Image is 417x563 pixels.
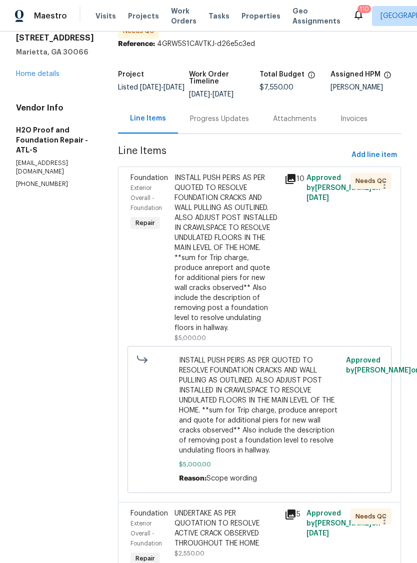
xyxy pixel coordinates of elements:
[189,71,260,85] h5: Work Order Timeline
[190,114,249,124] div: Progress Updates
[340,114,367,124] div: Invoices
[163,84,184,91] span: [DATE]
[95,11,116,21] span: Visits
[174,335,206,341] span: $5,000.00
[128,11,159,21] span: Projects
[130,113,166,123] div: Line Items
[189,91,233,98] span: -
[284,173,300,185] div: 10
[208,12,229,19] span: Tasks
[307,71,315,84] span: The total cost of line items that have been proposed by Opendoor. This sum includes line items th...
[174,508,278,548] div: UNDERTAKE AS PER QUOTATION TO RESOLVE ACTIVE CRACK OBSERVED THROUGHOUT THE HOME
[306,194,329,201] span: [DATE]
[130,520,162,546] span: Exterior Overall - Foundation
[34,11,67,21] span: Maestro
[16,159,94,176] p: [EMAIL_ADDRESS][DOMAIN_NAME]
[179,475,206,482] span: Reason:
[206,475,257,482] span: Scope wording
[118,84,184,91] span: Listed
[16,125,94,155] h5: H2O Proof and Foundation Repair - ATL-S
[179,459,340,469] span: $5,000.00
[347,146,401,164] button: Add line item
[241,11,280,21] span: Properties
[383,71,391,84] span: The hpm assigned to this work order.
[179,355,340,455] span: INSTALL PUSH PEIRS AS PER QUOTED TO RESOLVE FOUNDATION CRACKS AND WALL PULLING AS OUTLINED. ALSO ...
[131,218,159,228] span: Repair
[16,47,94,57] h5: Marietta, GA 30066
[118,40,155,47] b: Reference:
[259,84,293,91] span: $7,550.00
[130,185,162,211] span: Exterior Overall - Foundation
[174,173,278,333] div: INSTALL PUSH PEIRS AS PER QUOTED TO RESOLVE FOUNDATION CRACKS AND WALL PULLING AS OUTLINED. ALSO ...
[16,103,94,113] h4: Vendor Info
[306,530,329,537] span: [DATE]
[212,91,233,98] span: [DATE]
[292,6,340,26] span: Geo Assignments
[306,510,380,537] span: Approved by [PERSON_NAME] on
[118,39,401,49] div: 4GRW5S1CAVTKJ-d26e5c3ed
[273,114,316,124] div: Attachments
[16,70,59,77] a: Home details
[118,71,144,78] h5: Project
[351,149,397,161] span: Add line item
[171,6,196,26] span: Work Orders
[130,510,168,517] span: Foundation
[140,84,161,91] span: [DATE]
[174,550,204,556] span: $2,550.00
[330,84,401,91] div: [PERSON_NAME]
[330,71,380,78] h5: Assigned HPM
[355,176,390,186] span: Needs QC
[189,91,210,98] span: [DATE]
[359,4,369,14] div: 110
[16,180,94,188] p: [PHONE_NUMBER]
[355,511,390,521] span: Needs QC
[259,71,304,78] h5: Total Budget
[306,174,380,201] span: Approved by [PERSON_NAME] on
[16,33,94,43] h2: [STREET_ADDRESS]
[118,146,347,164] span: Line Items
[140,84,184,91] span: -
[284,508,300,520] div: 5
[130,174,168,181] span: Foundation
